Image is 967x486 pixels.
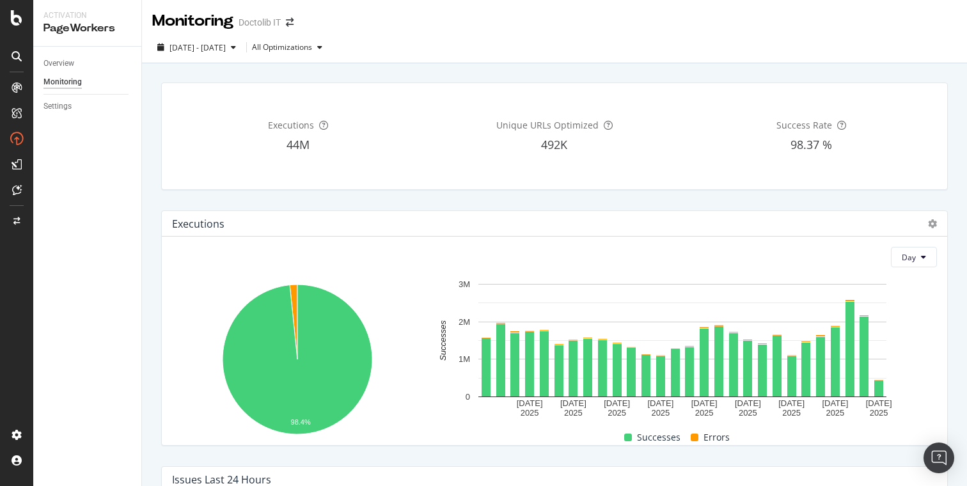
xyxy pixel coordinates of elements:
[43,57,74,70] div: Overview
[604,398,630,408] text: [DATE]
[239,16,281,29] div: Doctolib IT
[172,473,271,486] div: Issues Last 24 Hours
[43,10,131,21] div: Activation
[43,75,82,89] div: Monitoring
[43,100,132,113] a: Settings
[691,398,718,408] text: [DATE]
[466,392,470,402] text: 0
[870,409,888,418] text: 2025
[172,217,224,230] div: Executions
[776,119,832,131] span: Success Rate
[268,119,314,131] span: Executions
[704,430,730,445] span: Errors
[637,430,680,445] span: Successes
[695,409,714,418] text: 2025
[560,398,586,408] text: [DATE]
[459,279,470,289] text: 3M
[822,398,848,408] text: [DATE]
[790,137,832,152] span: 98.37 %
[43,75,132,89] a: Monitoring
[459,317,470,327] text: 2M
[459,355,470,364] text: 1M
[782,409,801,418] text: 2025
[521,409,539,418] text: 2025
[891,247,937,267] button: Day
[152,10,233,32] div: Monitoring
[496,119,599,131] span: Unique URLs Optimized
[286,18,294,27] div: arrow-right-arrow-left
[778,398,805,408] text: [DATE]
[541,137,567,152] span: 492K
[924,443,954,473] div: Open Intercom Messenger
[826,409,844,418] text: 2025
[169,42,226,53] span: [DATE] - [DATE]
[647,398,673,408] text: [DATE]
[438,320,448,361] text: Successes
[43,100,72,113] div: Settings
[651,409,670,418] text: 2025
[287,137,310,152] span: 44M
[172,278,422,444] svg: A chart.
[252,43,312,51] div: All Optimizations
[517,398,543,408] text: [DATE]
[43,21,131,36] div: PageWorkers
[252,37,327,58] button: All Optimizations
[291,419,311,427] text: 98.4%
[866,398,892,408] text: [DATE]
[427,278,937,419] svg: A chart.
[608,409,626,418] text: 2025
[152,37,241,58] button: [DATE] - [DATE]
[735,398,761,408] text: [DATE]
[564,409,583,418] text: 2025
[43,57,132,70] a: Overview
[739,409,757,418] text: 2025
[902,252,916,263] span: Day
